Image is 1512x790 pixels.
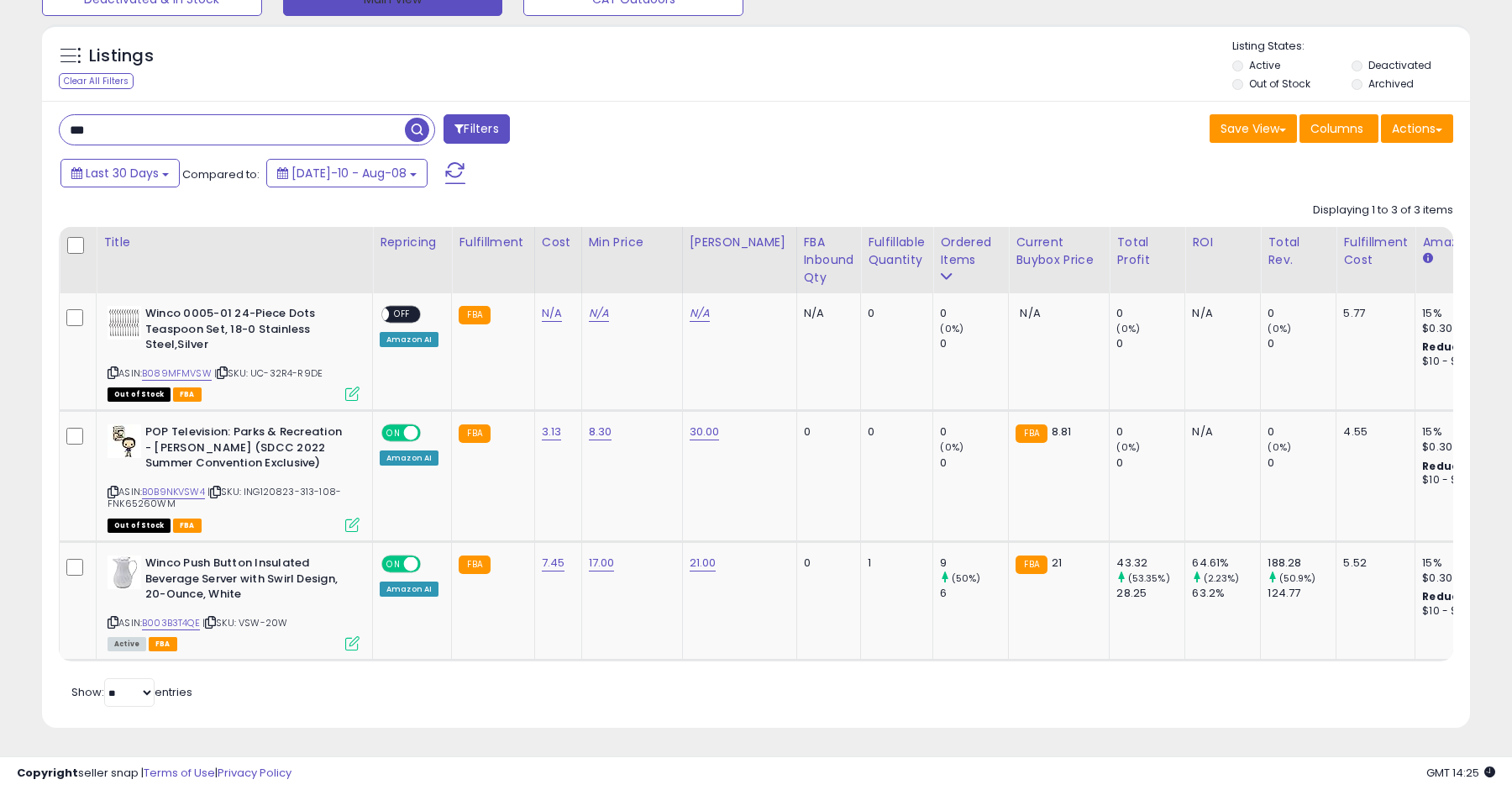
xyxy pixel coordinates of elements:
[380,582,438,597] div: Amazon AI
[202,616,287,629] span: | SKU: VSW-20W
[380,450,438,466] div: Amazon AI
[868,234,926,269] div: Fulfillable Quantity
[1116,456,1184,471] div: 0
[804,234,854,287] div: FBA inbound Qty
[1020,305,1040,321] span: N/A
[1368,58,1431,72] label: Deactivated
[868,306,920,321] div: 0
[108,424,360,530] div: ASIN:
[142,616,200,630] a: B003B3T4QE
[145,306,349,357] b: Winco 0005-01 24-Piece Dots Teaspoon Set, 18-0 Stainless Steel,Silver
[173,519,202,533] span: FBA
[103,234,365,251] div: Title
[108,306,360,399] div: ASIN:
[1052,555,1062,571] span: 21
[108,424,141,458] img: 41CSraea4DL._SL40_.jpg
[1268,306,1336,321] div: 0
[1192,424,1247,440] div: N/A
[868,556,920,571] div: 1
[60,159,180,187] button: Last 30 Days
[1116,322,1140,335] small: (0%)
[690,234,790,251] div: [PERSON_NAME]
[804,424,848,440] div: 0
[1116,336,1184,351] div: 0
[542,555,565,571] a: 7.45
[542,234,575,251] div: Cost
[418,557,445,571] span: OFF
[1279,571,1316,585] small: (50.9%)
[145,556,349,607] b: Winco Push Button Insulated Beverage Server with Swirl Design, 20-Ounce, White
[940,456,1008,471] div: 0
[145,424,349,476] b: POP Television: Parks & Recreation - [PERSON_NAME] (SDCC 2022 Summer Convention Exclusive)
[542,305,562,322] a: N/A
[940,322,963,335] small: (0%)
[86,165,159,182] span: Last 30 Days
[108,637,146,651] span: All listings currently available for purchase on Amazon
[1268,336,1336,351] div: 0
[218,765,291,781] a: Privacy Policy
[383,557,404,571] span: ON
[589,424,612,440] a: 8.30
[1268,424,1336,440] div: 0
[149,637,177,651] span: FBA
[940,234,1001,269] div: Ordered Items
[214,366,323,380] span: | SKU: UC-32R4-R9DE
[459,306,490,324] small: FBA
[1192,586,1260,601] div: 63.2%
[1343,234,1408,269] div: Fulfillment Cost
[804,556,848,571] div: 0
[1368,76,1414,91] label: Archived
[1192,234,1253,251] div: ROI
[173,387,202,402] span: FBA
[1268,456,1336,471] div: 0
[1210,114,1297,143] button: Save View
[1268,322,1291,335] small: (0%)
[868,424,920,440] div: 0
[1192,306,1247,321] div: N/A
[1313,203,1453,219] div: Displaying 1 to 3 of 3 items
[1268,440,1291,454] small: (0%)
[1381,114,1453,143] button: Actions
[71,684,192,700] span: Show: entries
[940,556,1008,571] div: 9
[1268,586,1336,601] div: 124.77
[1016,556,1047,574] small: FBA
[1268,234,1329,269] div: Total Rev.
[418,426,445,440] span: OFF
[266,159,428,187] button: [DATE]-10 - Aug-08
[1116,440,1140,454] small: (0%)
[1116,556,1184,571] div: 43.32
[142,366,212,381] a: B089MFMVSW
[1232,39,1469,55] p: Listing States:
[17,766,291,782] div: seller snap | |
[182,166,260,182] span: Compared to:
[59,73,134,89] div: Clear All Filters
[291,165,407,182] span: [DATE]-10 - Aug-08
[108,556,360,649] div: ASIN:
[589,305,609,322] a: N/A
[459,424,490,443] small: FBA
[444,114,509,144] button: Filters
[690,555,717,571] a: 21.00
[1116,424,1184,440] div: 0
[1016,424,1047,443] small: FBA
[1204,571,1240,585] small: (2.23%)
[940,336,1008,351] div: 0
[952,571,981,585] small: (50%)
[1116,234,1178,269] div: Total Profit
[940,586,1008,601] div: 6
[1343,424,1402,440] div: 4.55
[1249,76,1310,91] label: Out of Stock
[1116,586,1184,601] div: 28.25
[1192,556,1260,571] div: 64.61%
[690,424,720,440] a: 30.00
[459,234,527,251] div: Fulfillment
[940,440,963,454] small: (0%)
[108,556,141,589] img: 31io29O+TdL._SL40_.jpg
[459,556,490,574] small: FBA
[542,424,562,440] a: 3.13
[1299,114,1378,143] button: Columns
[1343,306,1402,321] div: 5.77
[1310,120,1363,137] span: Columns
[589,234,675,251] div: Min Price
